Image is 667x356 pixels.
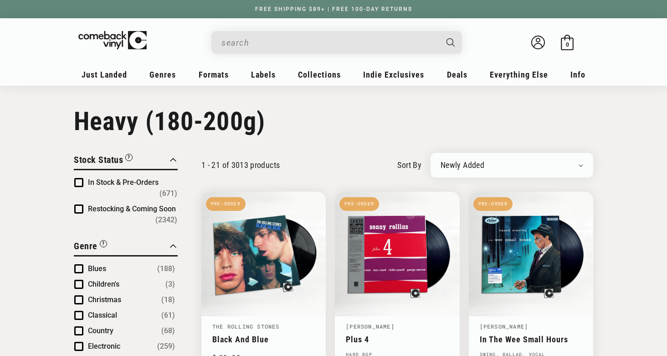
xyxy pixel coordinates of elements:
span: Indie Exclusives [363,70,424,79]
span: Number of products: (671) [159,188,177,199]
span: Number of products: (18) [161,294,175,305]
span: Christmas [88,295,121,304]
span: Number of products: (61) [161,310,175,321]
span: Number of products: (259) [157,341,175,352]
span: Number of products: (3) [165,279,175,290]
button: Search [439,31,463,54]
span: Stock Status [74,154,123,165]
span: Number of products: (68) [161,325,175,336]
p: 1 - 21 of 3013 products [201,160,280,170]
span: Info [570,70,585,79]
span: Number of products: (2342) [155,215,177,225]
a: Plus 4 [346,335,448,344]
a: FREE SHIPPING $89+ | FREE 100-DAY RETURNS [246,6,421,12]
span: In Stock & Pre-Orders [88,178,159,187]
span: Number of products: (188) [157,263,175,274]
span: Formats [199,70,229,79]
span: 0 [566,41,569,48]
span: Collections [298,70,341,79]
span: Just Landed [82,70,127,79]
span: Country [88,326,113,335]
h1: Heavy (180-200g) [74,106,593,136]
span: Children's [88,280,119,288]
span: Restocking & Coming Soon [88,204,176,213]
a: In The Wee Small Hours [480,335,582,344]
span: Everything Else [490,70,548,79]
label: sort by [397,159,421,171]
input: search [221,33,437,52]
div: Search [211,31,462,54]
span: Genre [74,241,97,251]
span: Labels [251,70,276,79]
a: [PERSON_NAME] [346,323,395,330]
span: Genres [149,70,176,79]
span: Electronic [88,342,120,351]
a: The Rolling Stones [212,323,280,330]
span: Classical [88,311,117,319]
a: [PERSON_NAME] [480,323,528,330]
button: Filter by Genre [74,239,107,255]
a: Black And Blue [212,335,315,344]
button: Filter by Stock Status [74,153,133,169]
span: Blues [88,264,106,273]
span: Deals [447,70,467,79]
